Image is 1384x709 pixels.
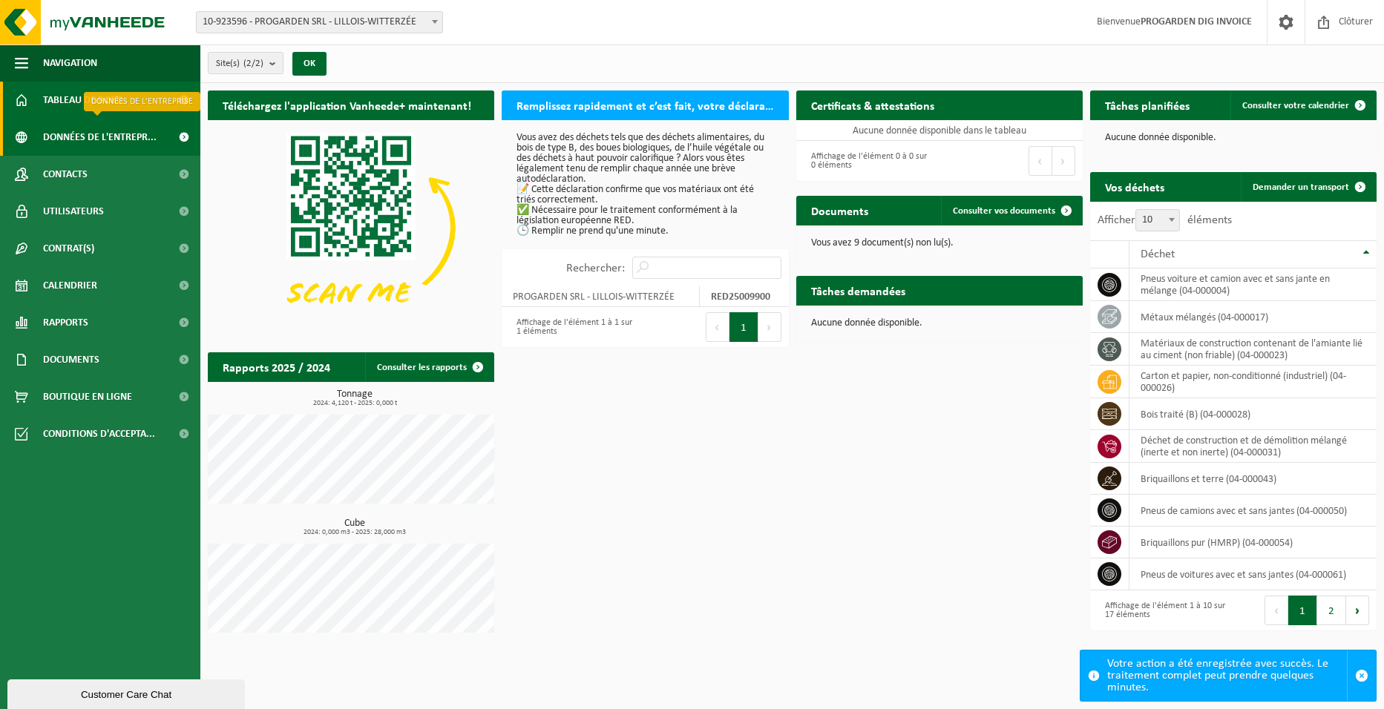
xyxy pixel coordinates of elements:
[1241,172,1375,202] a: Demander un transport
[1052,146,1075,176] button: Next
[811,318,1068,329] p: Aucune donnée disponible.
[1129,268,1377,301] td: pneus voiture et camion avec et sans jante en mélange (04-000004)
[208,52,283,74] button: Site(s)(2/2)
[1105,133,1362,143] p: Aucune donnée disponible.
[1242,101,1349,111] span: Consulter votre calendrier
[215,518,494,536] h3: Cube
[1288,596,1317,625] button: 1
[215,400,494,407] span: 2024: 4,120 t - 2025: 0,000 t
[1029,146,1052,176] button: Previous
[1141,248,1175,260] span: Déchet
[43,341,99,378] span: Documents
[796,276,920,305] h2: Tâches demandées
[1129,558,1377,590] td: pneus de voitures avec et sans jantes (04-000061)
[811,238,1068,248] p: Vous avez 9 document(s) non lu(s).
[953,206,1055,216] span: Consulter vos documents
[243,59,263,68] count: (2/2)
[1090,90,1204,119] h2: Tâches planifiées
[1098,214,1232,226] label: Afficher éléments
[7,676,248,709] iframe: chat widget
[1135,209,1180,231] span: 10
[215,389,494,407] h3: Tonnage
[43,415,155,452] span: Conditions d'accepta...
[796,196,883,225] h2: Documents
[216,53,263,75] span: Site(s)
[758,312,781,342] button: Next
[43,193,104,230] span: Utilisateurs
[941,196,1081,225] a: Consulter vos documents
[1346,596,1369,625] button: Next
[1129,430,1377,463] td: déchet de construction et de démolition mélangé (inerte et non inerte) (04-000031)
[43,230,94,267] span: Contrat(s)
[1129,398,1377,430] td: bois traité (B) (04-000028)
[208,90,486,119] h2: Téléchargez l'application Vanheede+ maintenant!
[1098,594,1226,627] div: Affichage de l'élément 1 à 10 sur 17 éléments
[1129,463,1377,495] td: briquaillons et terre (04-000043)
[208,120,494,335] img: Download de VHEPlus App
[1129,527,1377,558] td: briquaillons pur (HMRP) (04-000054)
[197,12,442,33] span: 10-923596 - PROGARDEN SRL - LILLOIS-WITTERZÉE
[196,11,443,33] span: 10-923596 - PROGARDEN SRL - LILLOIS-WITTERZÉE
[1265,596,1288,625] button: Previous
[729,312,758,342] button: 1
[1129,301,1377,333] td: métaux mélangés (04-000017)
[509,311,637,343] div: Affichage de l'élément 1 à 1 sur 1 éléments
[516,133,773,237] p: Vous avez des déchets tels que des déchets alimentaires, du bois de type B, des boues biologiques...
[1129,333,1377,366] td: matériaux de construction contenant de l'amiante lié au ciment (non friable) (04-000023)
[1129,495,1377,527] td: pneus de camions avec et sans jantes (04-000050)
[365,352,493,382] a: Consulter les rapports
[43,304,88,341] span: Rapports
[796,120,1083,141] td: Aucune donnée disponible dans le tableau
[1317,596,1346,625] button: 2
[796,90,949,119] h2: Certificats & attestations
[43,267,97,304] span: Calendrier
[43,82,123,119] span: Tableau de bord
[1136,210,1179,231] span: 10
[1253,182,1349,192] span: Demander un transport
[804,145,932,177] div: Affichage de l'élément 0 à 0 sur 0 éléments
[208,352,345,381] h2: Rapports 2025 / 2024
[711,291,770,303] strong: RED25009900
[566,263,625,274] label: Rechercher:
[1107,650,1347,701] div: Votre action a été enregistrée avec succès. Le traitement complet peut prendre quelques minutes.
[706,312,729,342] button: Previous
[1230,90,1375,120] a: Consulter votre calendrier
[502,286,700,307] td: PROGARDEN SRL - LILLOIS-WITTERZÉE
[1141,16,1252,27] strong: PROGARDEN DIG INVOICE
[215,529,494,536] span: 2024: 0,000 m3 - 2025: 28,000 m3
[43,119,157,156] span: Données de l'entrepr...
[502,90,788,119] h2: Remplissez rapidement et c’est fait, votre déclaration RED pour 2025
[1129,366,1377,398] td: carton et papier, non-conditionné (industriel) (04-000026)
[43,44,97,82] span: Navigation
[292,52,327,76] button: OK
[43,378,132,415] span: Boutique en ligne
[43,156,88,193] span: Contacts
[1090,172,1179,201] h2: Vos déchets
